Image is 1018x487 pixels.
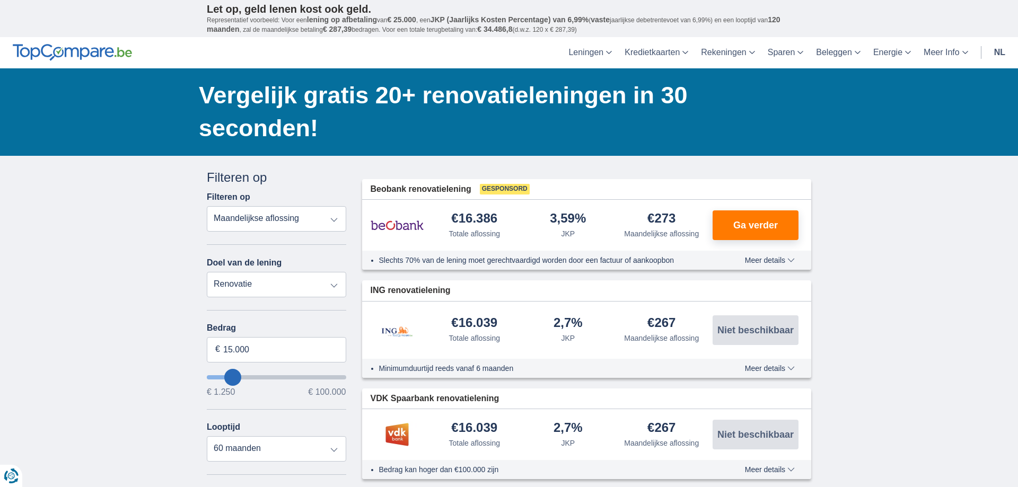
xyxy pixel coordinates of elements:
[733,220,778,230] span: Ga verder
[745,256,795,264] span: Meer details
[550,212,586,226] div: 3,59%
[717,325,794,335] span: Niet beschikbaar
[371,421,424,448] img: product.pl.alt VDK bank
[207,15,811,34] p: Representatief voorbeeld: Voor een van , een ( jaarlijkse debetrentevoet van 6,99%) en een loopti...
[745,466,795,473] span: Meer details
[387,15,416,24] span: € 25.000
[207,169,346,187] div: Filteren op
[371,183,471,196] span: Beobank renovatielening
[449,438,500,448] div: Totale aflossing
[371,393,499,405] span: VDK Spaarbank renovatielening
[371,285,451,297] span: ING renovatielening
[745,365,795,372] span: Meer details
[562,37,618,68] a: Leningen
[647,421,675,436] div: €267
[867,37,917,68] a: Energie
[323,25,352,33] span: € 287,39
[624,438,699,448] div: Maandelijkse aflossing
[449,228,500,239] div: Totale aflossing
[480,184,530,194] span: Gesponsord
[554,421,583,436] div: 2,7%
[695,37,761,68] a: Rekeningen
[618,37,695,68] a: Kredietkaarten
[371,212,424,238] img: product.pl.alt Beobank
[713,420,798,449] button: Niet beschikbaar
[713,315,798,345] button: Niet beschikbaar
[379,363,706,374] li: Minimumduurtijd reeds vanaf 6 maanden
[561,438,575,448] div: JKP
[207,422,240,432] label: Looptijd
[199,79,811,145] h1: Vergelijk gratis 20+ renovatieleningen in 30 seconden!
[13,44,132,61] img: TopCompare
[207,388,235,396] span: € 1.250
[717,430,794,439] span: Niet beschikbaar
[379,464,706,475] li: Bedrag kan hoger dan €100.000 zijn
[207,258,282,268] label: Doel van de lening
[591,15,610,24] span: vaste
[737,364,803,373] button: Meer details
[477,25,512,33] span: € 34.486,8
[917,37,975,68] a: Meer Info
[451,316,497,331] div: €16.039
[207,323,346,333] label: Bedrag
[431,15,589,24] span: JKP (Jaarlijks Kosten Percentage) van 6,99%
[207,192,250,202] label: Filteren op
[561,333,575,343] div: JKP
[207,15,780,33] span: 120 maanden
[307,15,377,24] span: lening op afbetaling
[561,228,575,239] div: JKP
[713,210,798,240] button: Ga verder
[810,37,867,68] a: Beleggen
[554,316,583,331] div: 2,7%
[988,37,1012,68] a: nl
[624,333,699,343] div: Maandelijkse aflossing
[737,256,803,264] button: Meer details
[647,316,675,331] div: €267
[449,333,500,343] div: Totale aflossing
[624,228,699,239] div: Maandelijkse aflossing
[207,375,346,379] input: wantToBorrow
[451,421,497,436] div: €16.039
[737,465,803,474] button: Meer details
[371,312,424,348] img: product.pl.alt ING
[308,388,346,396] span: € 100.000
[647,212,675,226] div: €273
[379,255,706,265] li: Slechts 70% van de lening moet gerechtvaardigd worden door een factuur of aankoopbon
[451,212,497,226] div: €16.386
[215,343,220,356] span: €
[207,3,811,15] p: Let op, geld lenen kost ook geld.
[761,37,810,68] a: Sparen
